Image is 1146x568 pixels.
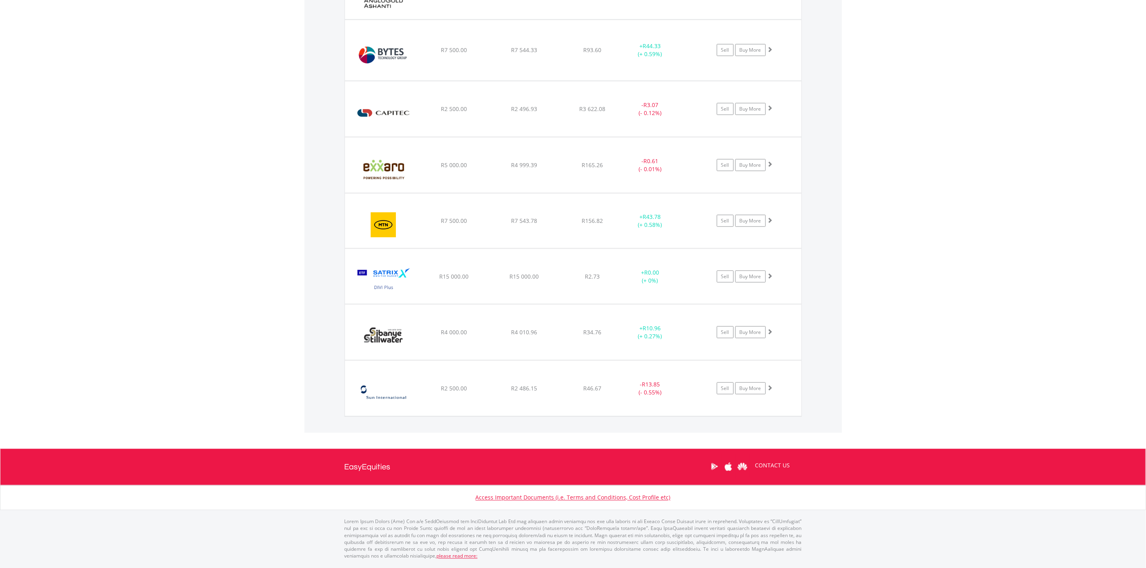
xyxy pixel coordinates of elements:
span: R156.82 [582,217,603,224]
a: Sell [717,159,734,171]
span: R2 500.00 [441,384,467,392]
a: Huawei [736,454,750,479]
a: Buy More [735,271,766,283]
a: Google Play [708,454,722,479]
img: EQU.ZA.BYI.png [349,30,418,78]
span: R165.26 [582,161,603,169]
img: EQU.ZA.CPI.png [349,91,418,135]
a: Sell [717,103,734,115]
a: Access Important Documents (i.e. Terms and Conditions, Cost Profile etc) [476,494,671,501]
span: R2.73 [585,273,600,280]
span: R2 486.15 [511,384,537,392]
a: Sell [717,215,734,227]
a: CONTACT US [750,454,796,477]
div: + (+ 0%) [620,269,681,285]
span: R7 543.78 [511,217,537,224]
span: R2 500.00 [441,105,467,113]
span: R5 000.00 [441,161,467,169]
span: R0.61 [644,157,659,165]
a: Sell [717,44,734,56]
a: Sell [717,382,734,394]
span: R3.07 [644,101,659,109]
a: Sell [717,271,734,283]
span: R7 500.00 [441,46,467,54]
img: EQU.ZA.MTN.png [349,204,418,247]
span: R7 500.00 [441,217,467,224]
span: R4 000.00 [441,328,467,336]
div: - (- 0.12%) [620,101,681,117]
span: R7 544.33 [511,46,537,54]
img: EQU.ZA.SSW.png [349,315,418,358]
span: R13.85 [642,380,660,388]
p: Lorem Ipsum Dolors (Ame) Con a/e SeddOeiusmod tem InciDiduntut Lab Etd mag aliquaen admin veniamq... [345,518,802,560]
a: Buy More [735,215,766,227]
span: R4 010.96 [511,328,537,336]
a: Buy More [735,159,766,171]
span: R4 999.39 [511,161,537,169]
span: R34.76 [583,328,601,336]
div: + (+ 0.58%) [620,213,681,229]
span: R46.67 [583,384,601,392]
a: Buy More [735,44,766,56]
span: R93.60 [583,46,601,54]
img: EQU.ZA.EXX.png [349,148,418,191]
a: Apple [722,454,736,479]
span: R43.78 [643,213,661,220]
div: - (- 0.01%) [620,157,681,173]
span: R2 496.93 [511,105,537,113]
span: R10.96 [643,324,661,332]
a: Buy More [735,326,766,338]
img: EQU.ZA.STXDIV.png [349,259,418,302]
div: + (+ 0.59%) [620,42,681,58]
a: please read more: [437,553,478,560]
a: Sell [717,326,734,338]
div: - (- 0.55%) [620,380,681,396]
a: EasyEquities [345,449,391,485]
span: R15 000.00 [509,273,539,280]
img: EQU.ZA.SUI.png [349,371,418,414]
a: Buy More [735,103,766,115]
a: Buy More [735,382,766,394]
span: R0.00 [644,269,659,276]
span: R44.33 [643,42,661,50]
span: R3 622.08 [579,105,605,113]
div: + (+ 0.27%) [620,324,681,340]
span: R15 000.00 [439,273,469,280]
